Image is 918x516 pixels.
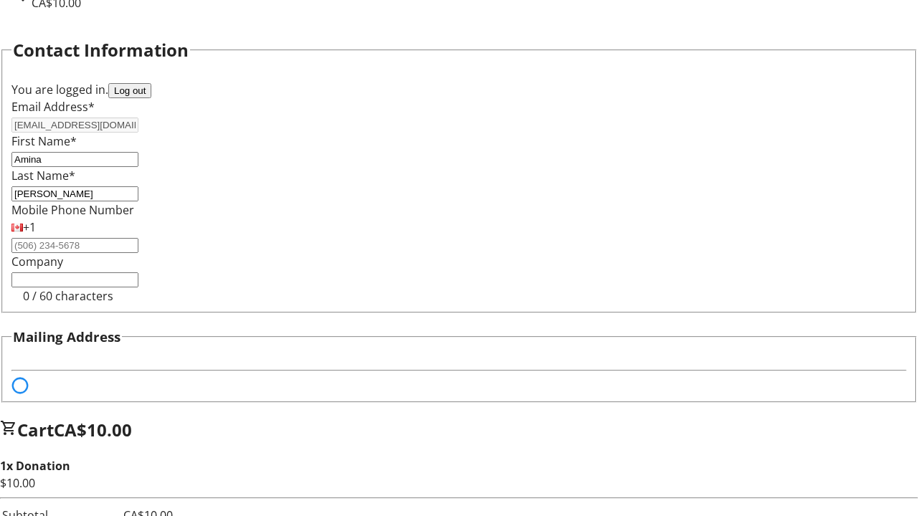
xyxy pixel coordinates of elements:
span: CA$10.00 [54,418,132,441]
label: Mobile Phone Number [11,202,134,218]
h2: Contact Information [13,37,189,63]
button: Log out [108,83,151,98]
h3: Mailing Address [13,327,120,347]
label: First Name* [11,133,77,149]
label: Last Name* [11,168,75,183]
tr-character-limit: 0 / 60 characters [23,288,113,304]
label: Company [11,254,63,269]
span: Cart [17,418,54,441]
label: Email Address* [11,99,95,115]
div: You are logged in. [11,81,907,98]
input: (506) 234-5678 [11,238,138,253]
